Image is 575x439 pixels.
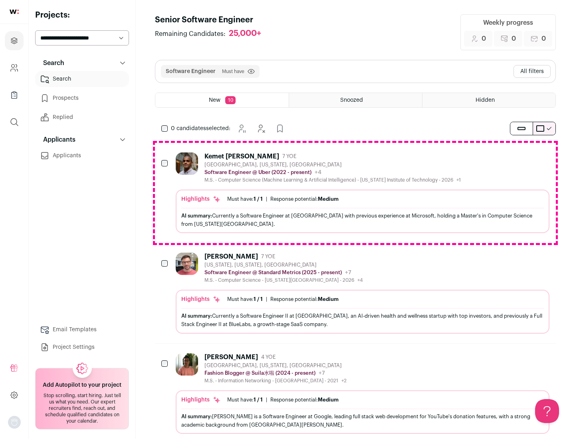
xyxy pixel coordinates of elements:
span: +1 [456,178,461,182]
span: +4 [357,278,363,283]
button: Applicants [35,132,129,148]
span: 0 [541,34,546,44]
a: Project Settings [35,339,129,355]
ul: | [227,296,339,303]
div: [US_STATE], [US_STATE], [GEOGRAPHIC_DATA] [204,262,363,268]
a: Prospects [35,90,129,106]
div: Currently a Software Engineer at [GEOGRAPHIC_DATA] with previous experience at Microsoft, holding... [181,212,544,228]
span: AI summary: [181,414,212,419]
img: nopic.png [8,416,21,429]
img: 92c6d1596c26b24a11d48d3f64f639effaf6bd365bf059bea4cfc008ddd4fb99.jpg [176,253,198,275]
span: 1 / 1 [254,397,263,402]
button: Open dropdown [8,416,21,429]
div: M.S. - Information Networking - [GEOGRAPHIC_DATA] - 2021 [204,378,347,384]
div: M.S. - Computer Science (Machine Learning & Artificial Intelligence) - [US_STATE] Institute of Te... [204,177,461,183]
button: Add to Prospects [272,121,288,136]
div: [GEOGRAPHIC_DATA], [US_STATE], [GEOGRAPHIC_DATA] [204,362,347,369]
p: Search [38,58,64,68]
a: Applicants [35,148,129,164]
div: 25,000+ [229,29,261,39]
a: Company and ATS Settings [5,58,24,77]
div: Must have: [227,196,263,202]
div: Response potential: [270,397,339,403]
img: wellfound-shorthand-0d5821cbd27db2630d0214b213865d53afaa358527fdda9d0ea32b1df1b89c2c.svg [10,10,19,14]
span: Medium [318,397,339,402]
h2: Add Autopilot to your project [43,381,121,389]
span: New [209,97,220,103]
div: Kemet [PERSON_NAME] [204,152,279,160]
span: Hidden [476,97,495,103]
button: Snooze [234,121,250,136]
h2: Projects: [35,10,129,21]
div: Weekly progress [483,18,533,28]
div: Must have: [227,397,263,403]
div: Highlights [181,396,221,404]
button: Software Engineer [166,67,216,75]
a: Projects [5,31,24,50]
iframe: Help Scout Beacon - Open [535,399,559,423]
span: Snoozed [340,97,363,103]
div: [GEOGRAPHIC_DATA], [US_STATE], [GEOGRAPHIC_DATA] [204,162,461,168]
a: Kemet [PERSON_NAME] 7 YOE [GEOGRAPHIC_DATA], [US_STATE], [GEOGRAPHIC_DATA] Software Engineer @ Ub... [176,152,549,233]
span: 4 YOE [261,354,276,360]
span: Must have [222,68,244,75]
a: Hidden [422,93,555,107]
a: Search [35,71,129,87]
span: 0 [482,34,486,44]
p: Software Engineer @ Standard Metrics (2025 - present) [204,269,342,276]
span: +4 [315,170,321,175]
span: Remaining Candidates: [155,29,226,39]
ul: | [227,397,339,403]
span: 0 [512,34,516,44]
span: selected: [171,125,230,132]
div: [PERSON_NAME] [204,353,258,361]
span: 0 candidates [171,126,206,131]
a: Email Templates [35,322,129,338]
span: Medium [318,196,339,202]
img: ebffc8b94a612106133ad1a79c5dcc917f1f343d62299c503ebb759c428adb03.jpg [176,353,198,376]
span: 7 YOE [261,253,275,260]
ul: | [227,196,339,202]
div: [PERSON_NAME] is a Software Engineer at Google, leading full stack web development for YouTube's ... [181,412,544,429]
div: M.S. - Computer Science - [US_STATE][GEOGRAPHIC_DATA] - 2026 [204,277,363,283]
div: [PERSON_NAME] [204,253,258,261]
span: +7 [345,270,351,275]
p: Applicants [38,135,75,144]
a: Replied [35,109,129,125]
div: Highlights [181,195,221,203]
button: All filters [514,65,551,78]
p: Software Engineer @ Uber (2022 - present) [204,169,311,176]
p: Fashion Blogger @ Suila水啦 (2024 - present) [204,370,315,376]
a: [PERSON_NAME] 4 YOE [GEOGRAPHIC_DATA], [US_STATE], [GEOGRAPHIC_DATA] Fashion Blogger @ Suila水啦 (2... [176,353,549,434]
a: [PERSON_NAME] 7 YOE [US_STATE], [US_STATE], [GEOGRAPHIC_DATA] Software Engineer @ Standard Metric... [176,253,549,333]
div: Highlights [181,295,221,303]
a: Snoozed [289,93,422,107]
div: Stop scrolling, start hiring. Just tell us what you need. Our expert recruiters find, reach out, ... [40,392,124,424]
span: 10 [225,96,236,104]
div: Must have: [227,296,263,303]
span: 1 / 1 [254,297,263,302]
span: AI summary: [181,213,212,218]
span: 1 / 1 [254,196,263,202]
a: Add Autopilot to your project Stop scrolling, start hiring. Just tell us what you need. Our exper... [35,368,129,429]
button: Hide [253,121,269,136]
img: 927442a7649886f10e33b6150e11c56b26abb7af887a5a1dd4d66526963a6550.jpg [176,152,198,175]
div: Currently a Software Engineer II at [GEOGRAPHIC_DATA], an AI-driven health and wellness startup w... [181,312,544,328]
span: +7 [319,370,325,376]
h1: Senior Software Engineer [155,14,269,26]
span: 7 YOE [282,153,296,160]
div: Response potential: [270,196,339,202]
span: AI summary: [181,313,212,318]
span: +2 [341,378,347,383]
span: Medium [318,297,339,302]
a: Company Lists [5,85,24,105]
button: Search [35,55,129,71]
div: Response potential: [270,296,339,303]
